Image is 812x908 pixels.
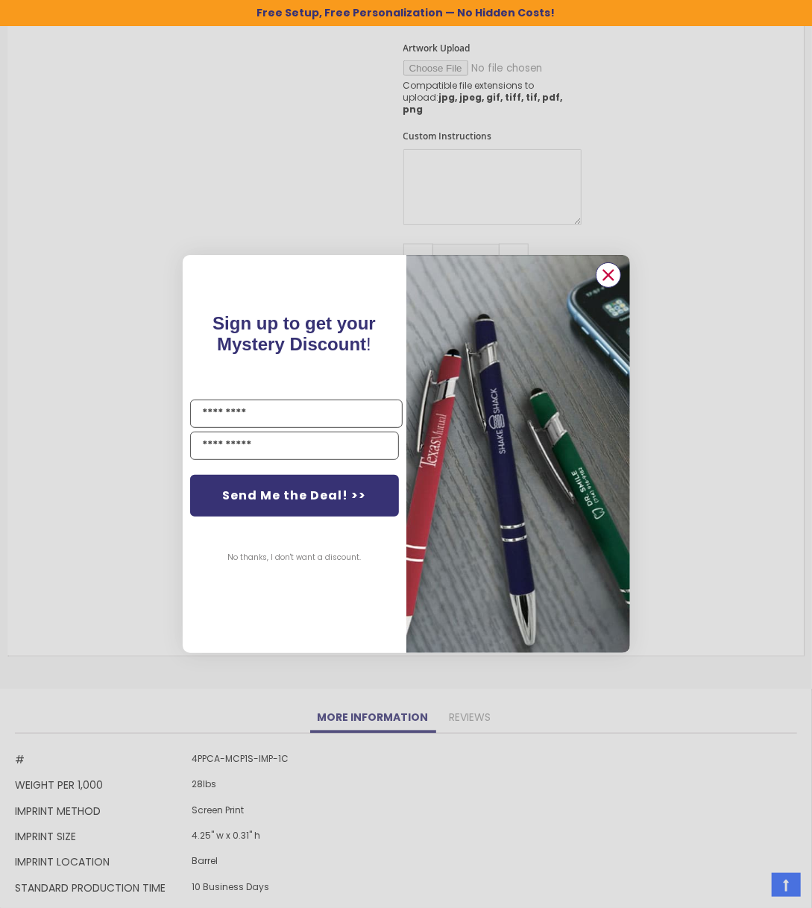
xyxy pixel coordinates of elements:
span: ! [213,313,376,354]
button: Send Me the Deal! >> [190,475,399,517]
button: Close dialog [596,262,621,288]
button: No thanks, I don't want a discount. [220,539,368,576]
span: Sign up to get your Mystery Discount [213,313,376,354]
img: pop-up-image [406,255,630,652]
